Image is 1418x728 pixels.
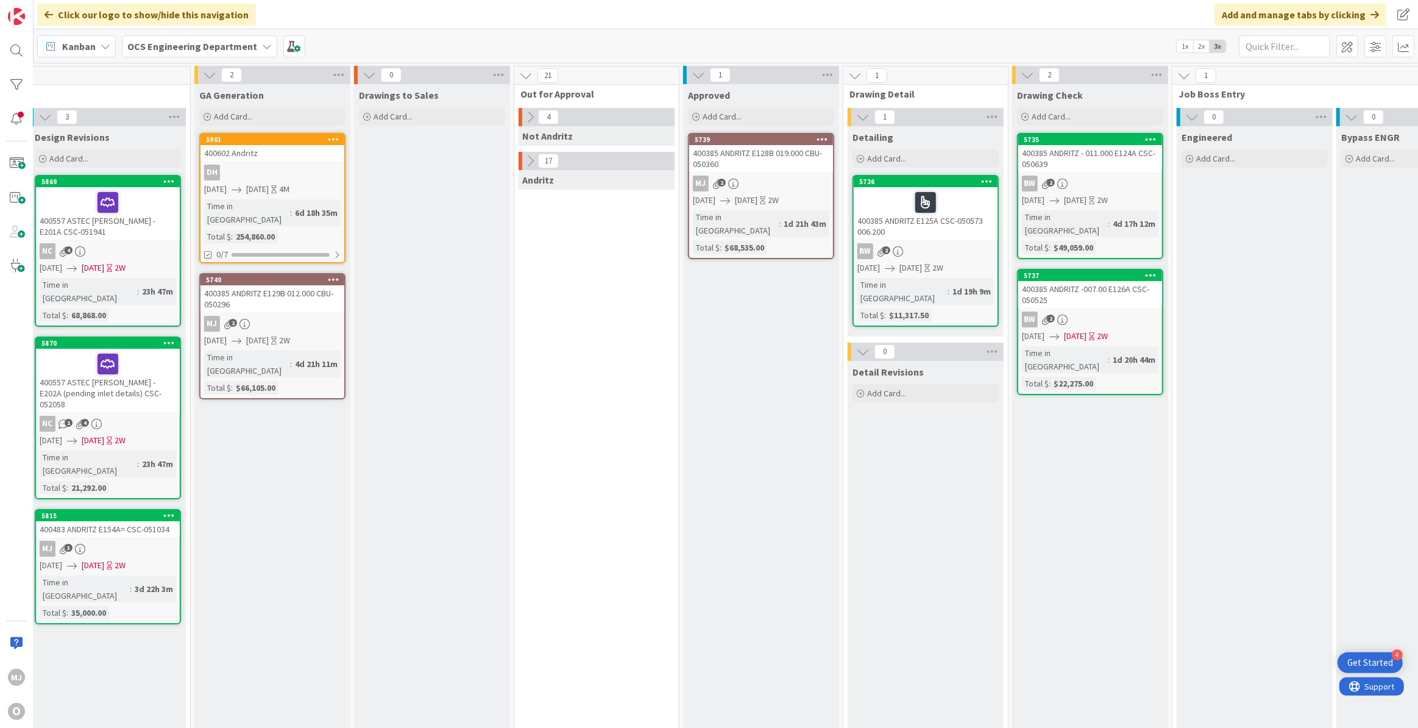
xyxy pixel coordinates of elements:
[1356,153,1395,164] span: Add Card...
[231,230,233,243] span: :
[718,179,726,187] span: 2
[949,285,994,298] div: 1d 19h 9m
[1049,241,1051,254] span: :
[703,111,742,122] span: Add Card...
[37,4,256,26] div: Click our logo to show/hide this navigation
[36,510,180,537] div: 5815400483 ANDRITZ E154A= CSC-051034
[695,135,833,144] div: 5739
[139,285,176,298] div: 23h 47m
[279,334,290,347] div: 2W
[40,262,62,274] span: [DATE]
[81,419,89,427] span: 4
[40,434,62,447] span: [DATE]
[40,481,66,494] div: Total $
[290,206,292,219] span: :
[68,309,109,322] div: 68,868.00
[1022,330,1044,343] span: [DATE]
[1177,40,1193,52] span: 1x
[1049,377,1051,390] span: :
[1392,649,1403,660] div: 4
[204,165,220,180] div: DH
[36,541,180,557] div: MJ
[359,89,439,101] span: Drawings to Sales
[216,248,228,261] span: 0/7
[8,703,25,720] div: O
[854,176,998,187] div: 5736
[221,68,242,82] span: 2
[1017,133,1163,259] a: 5735400385 ANDRITZ - 011.000 E124A CSC- 050639BW[DATE][DATE]2WTime in [GEOGRAPHIC_DATA]:4d 17h 12...
[1193,40,1210,52] span: 2x
[1210,40,1226,52] span: 3x
[115,434,126,447] div: 2W
[137,285,139,298] span: :
[66,606,68,619] span: :
[8,669,25,686] div: MJ
[36,338,180,412] div: 5870400557 ASTEC [PERSON_NAME] - E202A (pending inlet details) CSC-052058
[35,337,181,499] a: 5870400557 ASTEC [PERSON_NAME] - E202A (pending inlet details) CSC-052058NC[DATE][DATE]2WTime in ...
[199,89,264,101] span: GA Generation
[882,246,890,254] span: 2
[35,175,181,327] a: 5869400557 ASTEC [PERSON_NAME] - E201A CSC-051941NC[DATE][DATE]2WTime in [GEOGRAPHIC_DATA]:23h 47...
[1338,652,1403,673] div: Open Get Started checklist, remaining modules: 4
[1051,377,1096,390] div: $22,275.00
[65,544,73,552] span: 3
[82,559,104,572] span: [DATE]
[1341,131,1400,143] span: Bypass ENGR
[200,165,344,180] div: DH
[781,217,829,230] div: 1d 21h 43m
[859,177,998,186] div: 5736
[1018,281,1162,308] div: 400385 ANDRITZ -007.00 E126A CSC-050525
[127,40,257,52] b: OCS Engineering Department
[1363,110,1384,124] span: 0
[200,134,344,145] div: 5901
[40,559,62,572] span: [DATE]
[229,319,237,327] span: 2
[41,339,180,348] div: 5870
[1239,35,1330,57] input: Quick Filter...
[204,351,290,377] div: Time in [GEOGRAPHIC_DATA]
[520,88,664,100] span: Out for Approval
[854,187,998,240] div: 400385 ANDRITZ E125A CSC-050573 006.200
[857,243,873,259] div: BW
[1017,89,1083,101] span: Drawing Check
[206,135,344,144] div: 5901
[40,606,66,619] div: Total $
[1214,4,1386,26] div: Add and manage tabs by clicking
[204,230,231,243] div: Total $
[1047,315,1055,323] span: 2
[231,381,233,394] span: :
[200,274,344,312] div: 5740400385 ANDRITZ E129B 012.000 CBU- 050296
[1064,194,1087,207] span: [DATE]
[1182,131,1232,143] span: Engineered
[139,457,176,471] div: 23h 47m
[1022,346,1108,373] div: Time in [GEOGRAPHIC_DATA]
[36,349,180,412] div: 400557 ASTEC [PERSON_NAME] - E202A (pending inlet details) CSC-052058
[779,217,781,230] span: :
[200,316,344,332] div: MJ
[1110,217,1158,230] div: 4d 17h 12m
[36,510,180,521] div: 5815
[214,111,253,122] span: Add Card...
[36,521,180,537] div: 400483 ANDRITZ E154A= CSC-051034
[1024,135,1162,144] div: 5735
[40,541,55,557] div: MJ
[854,243,998,259] div: BW
[82,262,104,274] span: [DATE]
[710,68,731,82] span: 1
[1108,217,1110,230] span: :
[1018,134,1162,172] div: 5735400385 ANDRITZ - 011.000 E124A CSC- 050639
[292,206,341,219] div: 6d 18h 35m
[292,357,341,371] div: 4d 21h 11m
[62,39,96,54] span: Kanban
[66,309,68,322] span: :
[538,110,559,124] span: 4
[857,278,948,305] div: Time in [GEOGRAPHIC_DATA]
[68,606,109,619] div: 35,000.00
[40,576,130,602] div: Time in [GEOGRAPHIC_DATA]
[35,509,181,624] a: 5815400483 ANDRITZ E154A= CSC-051034MJ[DATE][DATE]2WTime in [GEOGRAPHIC_DATA]:3d 22h 3mTotal $:35...
[200,285,344,312] div: 400385 ANDRITZ E129B 012.000 CBU- 050296
[290,357,292,371] span: :
[538,154,559,168] span: 17
[1064,330,1087,343] span: [DATE]
[1196,68,1216,83] span: 1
